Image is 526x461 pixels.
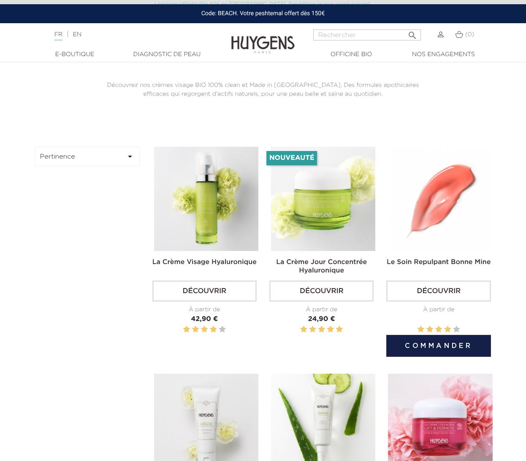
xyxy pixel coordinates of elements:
a: Le Soin Repulpant Bonne Mine [387,259,491,266]
label: 5 [336,324,343,335]
label: 5 [453,324,460,335]
div: | [50,30,213,40]
label: 1 [183,324,190,335]
label: 4 [327,324,334,335]
a: Nos engagements [401,50,485,59]
a: Diagnostic de peau [125,50,209,59]
button: Pertinence [35,147,140,166]
label: 3 [435,324,442,335]
button:  [405,27,420,38]
i:  [125,151,135,162]
a: Officine Bio [309,50,393,59]
label: 1 [300,324,307,335]
img: Huygens [231,22,295,55]
p: Découvrez nos crèmes visage BIO 100% clean et Made in [GEOGRAPHIC_DATA]. Des formules apothicaire... [96,81,430,99]
a: E-Boutique [33,50,117,59]
i:  [407,28,418,38]
a: La Crème Visage Hyaluronique [152,259,257,266]
span: 42,90 € [191,316,218,323]
a: Découvrir [152,280,257,302]
img: La Crème Visage Hyaluronique [154,147,258,251]
div: À partir de [152,305,257,314]
label: 4 [444,324,451,335]
img: La Crème Jour Concentrée Hyaluronique [271,147,375,251]
div: À partir de [269,305,374,314]
a: La Crème Jour Concentrée Hyaluronique [276,259,367,274]
li: Nouveauté [266,151,317,165]
label: 4 [210,324,217,335]
span: (0) [465,32,474,38]
a: EN [73,32,81,38]
label: 1 [418,324,424,335]
label: 2 [426,324,433,335]
button: Commander [386,335,491,357]
a: Découvrir [269,280,374,302]
label: 2 [192,324,199,335]
label: 5 [219,324,225,335]
input: Rechercher [313,30,421,40]
span: 24,90 € [308,316,335,323]
label: 3 [318,324,325,335]
div: À partir de [386,305,491,314]
a: FR [54,32,62,40]
label: 2 [309,324,316,335]
a: Découvrir [386,280,491,302]
label: 3 [201,324,208,335]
